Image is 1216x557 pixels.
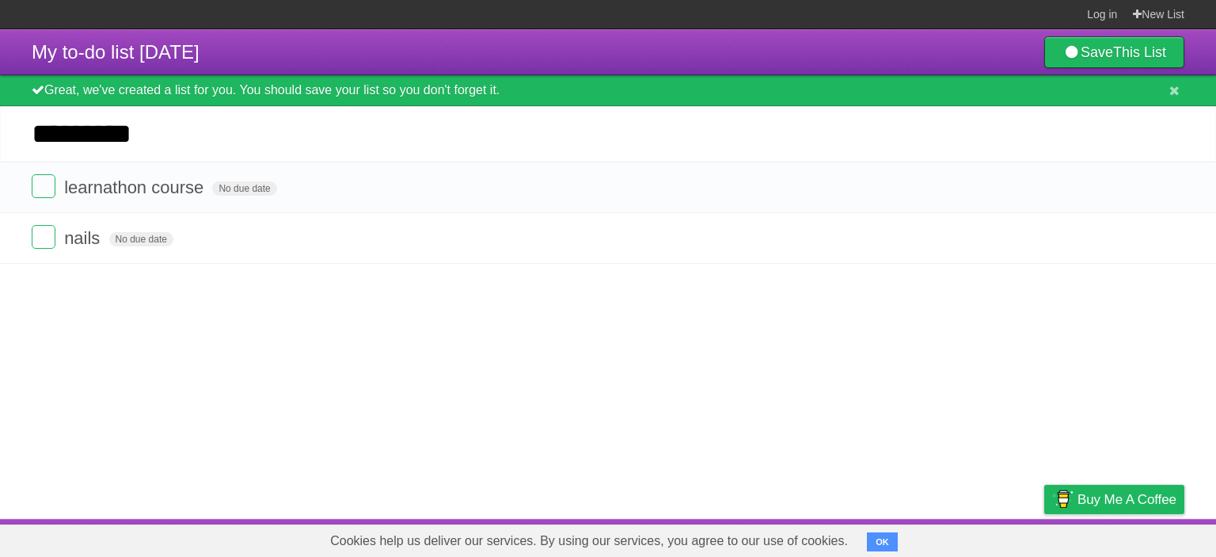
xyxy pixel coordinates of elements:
a: Suggest a feature [1085,523,1184,553]
span: learnathon course [64,177,207,197]
a: Privacy [1024,523,1065,553]
a: Terms [970,523,1005,553]
a: About [834,523,867,553]
span: Cookies help us deliver our services. By using our services, you agree to our use of cookies. [314,525,864,557]
span: No due date [212,181,276,196]
span: Buy me a coffee [1077,486,1176,513]
button: OK [867,532,898,551]
label: Done [32,174,55,198]
span: nails [64,228,104,248]
a: Buy me a coffee [1044,485,1184,514]
span: My to-do list [DATE] [32,41,199,63]
a: Developers [886,523,950,553]
a: SaveThis List [1044,36,1184,68]
img: Buy me a coffee [1052,486,1073,513]
label: Done [32,225,55,249]
b: This List [1113,44,1166,60]
span: No due date [109,232,173,246]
